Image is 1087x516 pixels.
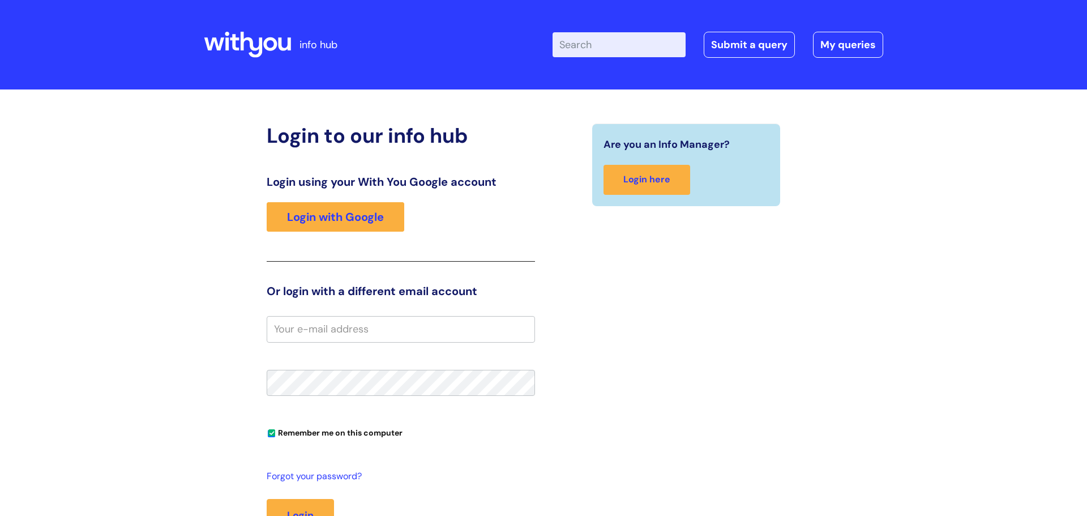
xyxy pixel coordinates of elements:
p: info hub [299,36,337,54]
a: Login here [604,165,690,195]
label: Remember me on this computer [267,425,403,438]
div: You can uncheck this option if you're logging in from a shared device [267,423,535,441]
h2: Login to our info hub [267,123,535,148]
a: Submit a query [704,32,795,58]
a: Forgot your password? [267,468,529,485]
a: Login with Google [267,202,404,232]
h3: Login using your With You Google account [267,175,535,189]
h3: Or login with a different email account [267,284,535,298]
input: Your e-mail address [267,316,535,342]
input: Search [553,32,686,57]
input: Remember me on this computer [268,430,275,437]
a: My queries [813,32,883,58]
span: Are you an Info Manager? [604,135,730,153]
